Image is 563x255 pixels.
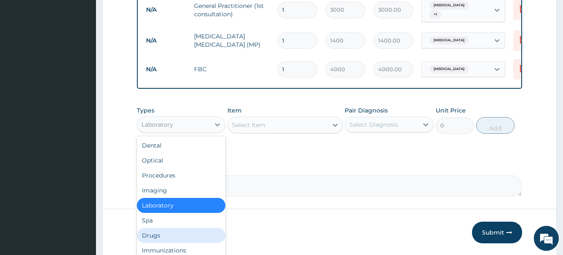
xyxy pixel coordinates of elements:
[4,168,159,197] textarea: Type your message and hit 'Enter'
[472,222,522,243] button: Submit
[137,107,154,114] label: Types
[429,36,469,45] span: [MEDICAL_DATA]
[142,2,190,17] td: N/A
[137,183,226,198] div: Imaging
[137,164,523,171] label: Comment
[137,168,226,183] div: Procedures
[48,75,115,159] span: We're online!
[429,10,441,19] span: + 1
[190,28,273,53] td: [MEDICAL_DATA] [MEDICAL_DATA] (MP)
[476,117,515,134] button: Add
[137,138,226,153] div: Dental
[137,228,226,243] div: Drugs
[43,47,140,57] div: Chat with us now
[137,213,226,228] div: Spa
[142,33,190,48] td: N/A
[436,106,466,115] label: Unit Price
[141,120,173,129] div: Laboratory
[232,121,265,129] div: Select Item
[429,65,469,73] span: [MEDICAL_DATA]
[15,42,34,62] img: d_794563401_company_1708531726252_794563401
[137,198,226,213] div: Laboratory
[137,153,226,168] div: Optical
[429,1,469,10] span: [MEDICAL_DATA]
[190,61,273,77] td: FBC
[345,106,388,115] label: Pair Diagnosis
[142,62,190,77] td: N/A
[227,106,242,115] label: Item
[137,4,157,24] div: Minimize live chat window
[349,120,398,129] div: Select Diagnosis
